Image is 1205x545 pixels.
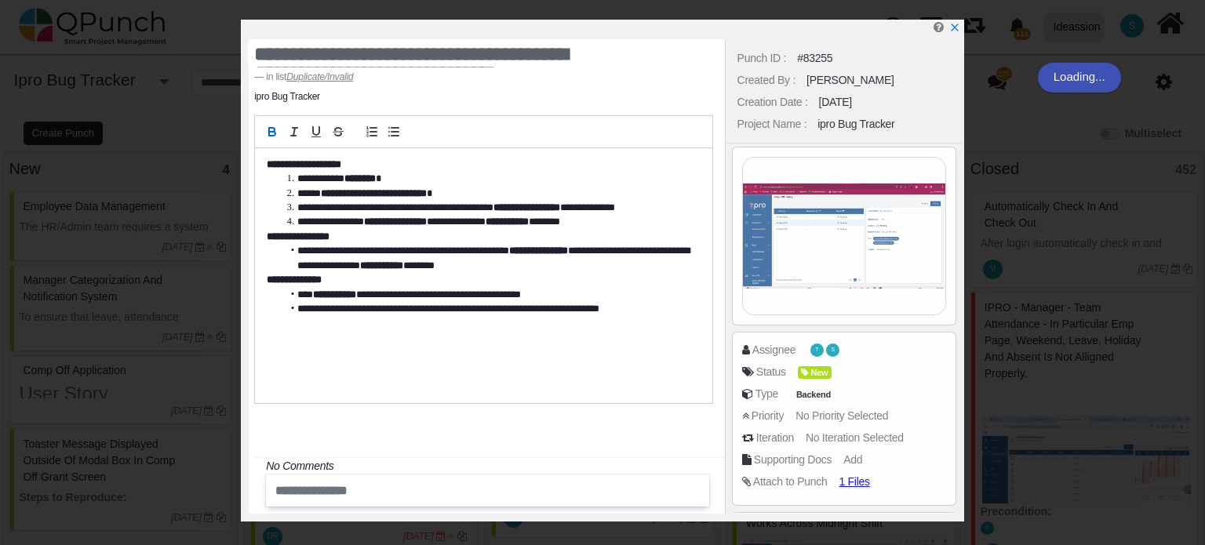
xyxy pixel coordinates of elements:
[949,21,960,34] a: x
[934,21,944,33] i: Edit Punch
[266,460,333,472] i: No Comments
[949,22,960,33] svg: x
[1038,63,1121,93] div: Loading...
[254,89,320,104] li: ipro Bug Tracker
